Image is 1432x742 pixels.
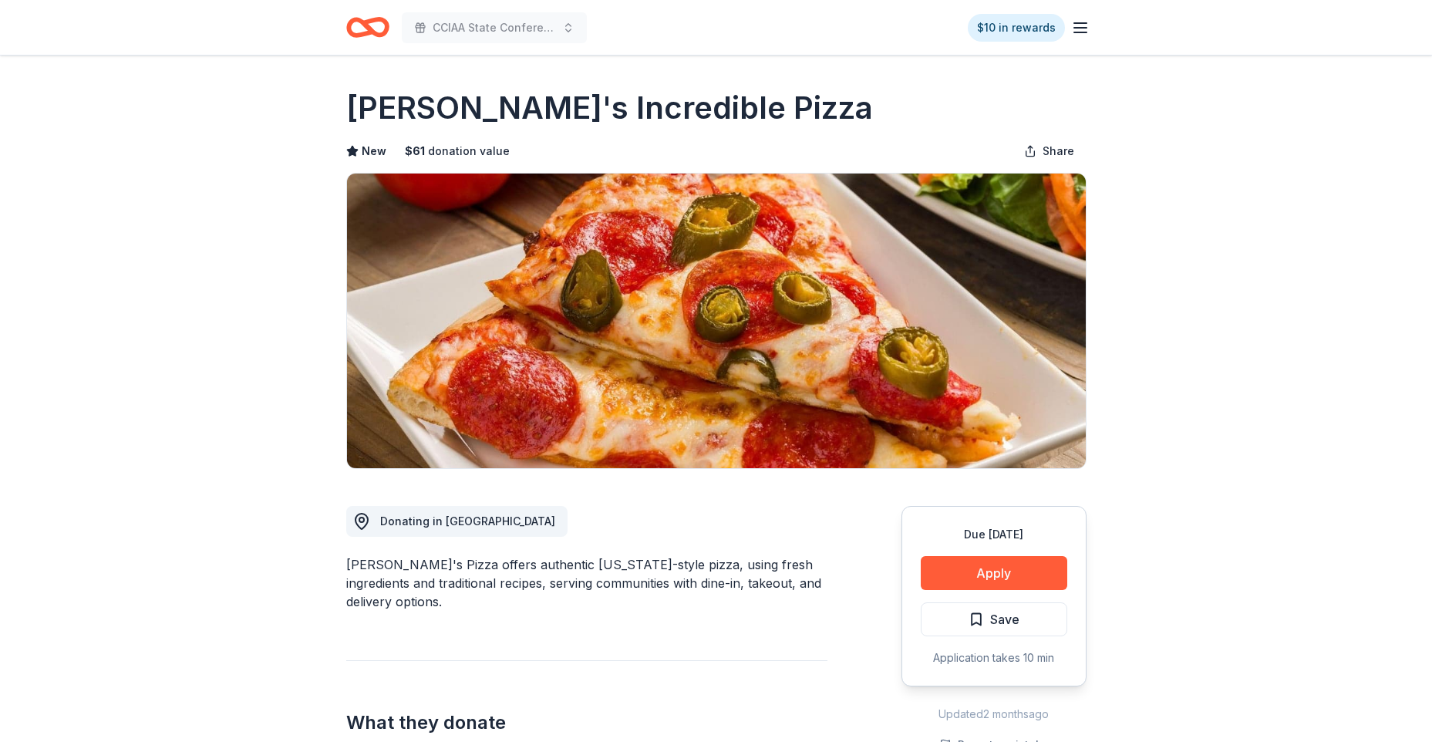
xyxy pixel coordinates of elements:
[428,142,510,160] span: donation value
[346,710,827,735] h2: What they donate
[433,19,556,37] span: CCIAA State Conference 2025
[1012,136,1087,167] button: Share
[921,602,1067,636] button: Save
[362,142,386,160] span: New
[346,555,827,611] div: [PERSON_NAME]'s Pizza offers authentic [US_STATE]-style pizza, using fresh ingredients and tradit...
[990,609,1019,629] span: Save
[1043,142,1074,160] span: Share
[405,142,425,160] span: $ 61
[347,174,1086,468] img: Image for John's Incredible Pizza
[921,649,1067,667] div: Application takes 10 min
[402,12,587,43] button: CCIAA State Conference 2025
[901,705,1087,723] div: Updated 2 months ago
[921,556,1067,590] button: Apply
[968,14,1065,42] a: $10 in rewards
[346,86,873,130] h1: [PERSON_NAME]'s Incredible Pizza
[380,514,555,528] span: Donating in [GEOGRAPHIC_DATA]
[921,525,1067,544] div: Due [DATE]
[346,9,389,46] a: Home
